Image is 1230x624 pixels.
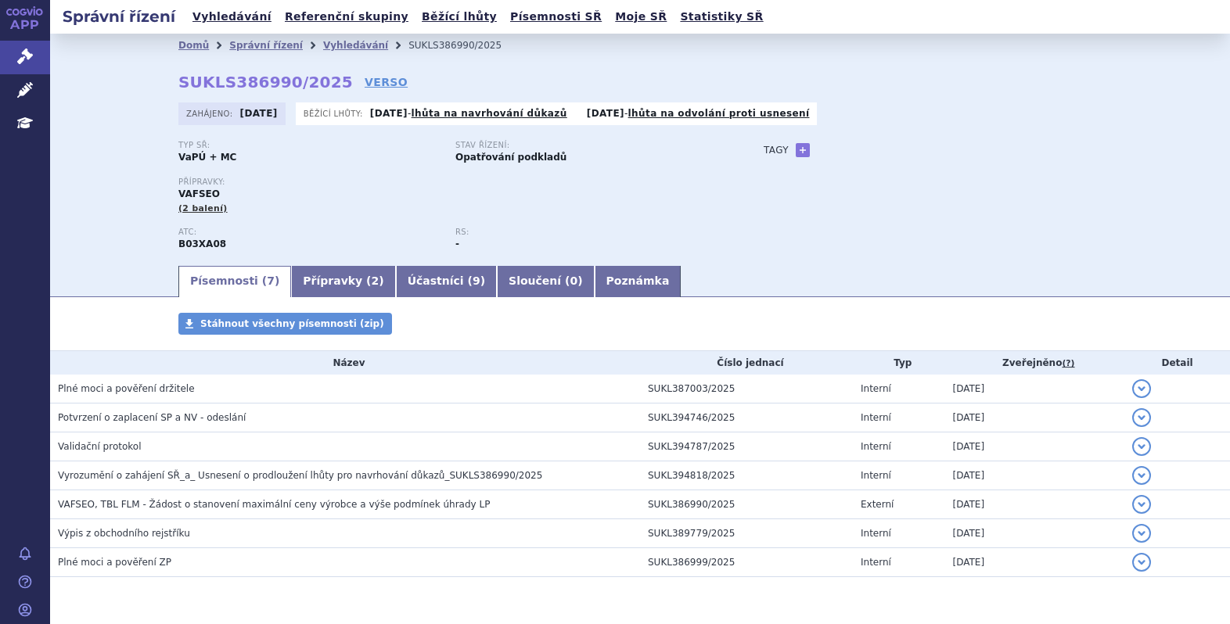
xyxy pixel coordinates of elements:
p: Typ SŘ: [178,141,440,150]
a: Stáhnout všechny písemnosti (zip) [178,313,392,335]
strong: SUKLS386990/2025 [178,73,353,91]
span: 9 [473,274,480,287]
a: Přípravky (2) [291,266,395,297]
button: detail [1132,379,1151,398]
td: SUKL386990/2025 [640,490,853,519]
td: [DATE] [945,519,1125,548]
td: [DATE] [945,432,1125,461]
td: SUKL386999/2025 [640,548,853,577]
a: Moje SŘ [610,6,671,27]
a: lhůta na navrhování důkazů [412,108,567,119]
p: Přípravky: [178,178,732,187]
span: 2 [372,274,379,287]
th: Zveřejněno [945,351,1125,375]
button: detail [1132,524,1151,543]
th: Typ [853,351,945,375]
td: [DATE] [945,403,1125,432]
a: lhůta na odvolání proti usnesení [628,108,810,119]
a: + [796,143,810,157]
a: Správní řízení [229,40,303,51]
a: Účastníci (9) [396,266,497,297]
span: Běžící lhůty: [304,107,366,120]
button: detail [1132,466,1151,485]
p: - [370,107,567,120]
span: Interní [861,412,891,423]
a: Sloučení (0) [497,266,594,297]
strong: [DATE] [370,108,408,119]
button: detail [1132,408,1151,427]
th: Číslo jednací [640,351,853,375]
strong: Opatřování podkladů [455,152,566,163]
td: SUKL394746/2025 [640,403,853,432]
th: Název [50,351,640,375]
td: [DATE] [945,461,1125,490]
h2: Správní řízení [50,5,188,27]
a: Referenční skupiny [280,6,413,27]
abbr: (?) [1062,358,1074,369]
button: detail [1132,553,1151,572]
span: Interní [861,557,891,568]
span: 0 [570,274,577,287]
span: Interní [861,528,891,539]
a: Běžící lhůty [417,6,502,27]
strong: [DATE] [240,108,278,119]
span: (2 balení) [178,203,228,213]
td: [DATE] [945,375,1125,403]
span: Validační protokol [58,441,142,452]
a: Statistiky SŘ [675,6,768,27]
p: - [587,107,810,120]
button: detail [1132,495,1151,514]
span: Plné moci a pověření držitele [58,383,195,394]
strong: [DATE] [587,108,624,119]
strong: - [455,238,459,249]
span: Externí [861,499,894,510]
span: Výpis z obchodního rejstříku [58,528,190,539]
span: Zahájeno: [186,107,236,120]
span: Interní [861,383,891,394]
span: 7 [267,274,275,287]
span: VAFSEO [178,188,220,199]
span: Interní [861,441,891,452]
td: SUKL389779/2025 [640,519,853,548]
p: Stav řízení: [455,141,717,150]
span: Stáhnout všechny písemnosti (zip) [200,318,384,329]
a: Vyhledávání [323,40,388,51]
span: VAFSEO, TBL FLM - Žádost o stanovení maximální ceny výrobce a výše podmínek úhrady LP [58,499,490,510]
a: Vyhledávání [188,6,276,27]
a: Poznámka [595,266,682,297]
td: [DATE] [945,548,1125,577]
span: Plné moci a pověření ZP [58,557,171,568]
td: SUKL387003/2025 [640,375,853,403]
li: SUKLS386990/2025 [408,34,522,57]
span: Interní [861,470,891,481]
a: VERSO [365,74,408,90]
a: Písemnosti (7) [178,266,291,297]
td: [DATE] [945,490,1125,519]
h3: Tagy [764,141,789,160]
button: detail [1132,437,1151,456]
a: Písemnosti SŘ [505,6,606,27]
td: SUKL394787/2025 [640,432,853,461]
span: Potvrzení o zaplacení SP a NV - odeslání [58,412,246,423]
strong: VADADUSTAT [178,238,226,249]
p: ATC: [178,228,440,237]
p: RS: [455,228,717,237]
th: Detail [1124,351,1230,375]
a: Domů [178,40,209,51]
strong: VaPÚ + MC [178,152,236,163]
td: SUKL394818/2025 [640,461,853,490]
span: Vyrozumění o zahájení SŘ_a_ Usnesení o prodloužení lhůty pro navrhování důkazů_SUKLS386990/2025 [58,470,542,481]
